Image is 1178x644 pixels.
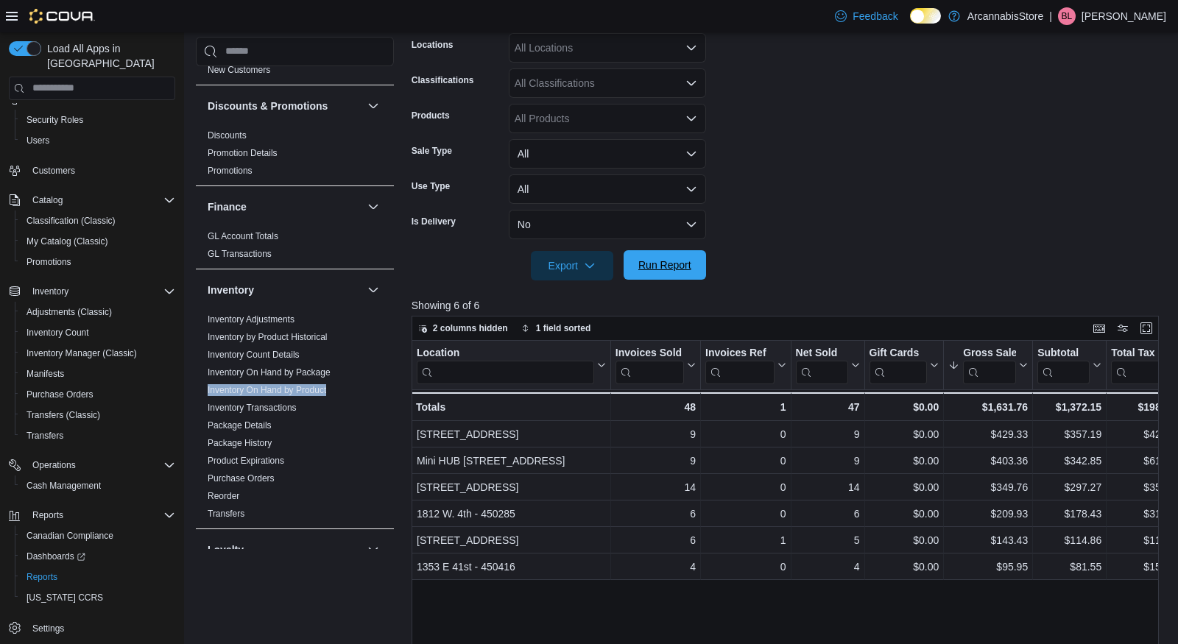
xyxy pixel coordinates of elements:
[21,568,175,586] span: Reports
[21,477,107,495] a: Cash Management
[869,558,939,576] div: $0.00
[417,346,594,383] div: Location
[1037,346,1090,360] div: Subtotal
[208,147,278,159] span: Promotion Details
[21,589,109,606] a: [US_STATE] CCRS
[208,402,297,414] span: Inventory Transactions
[795,346,859,383] button: Net Sold
[208,64,270,76] span: New Customers
[963,346,1016,360] div: Gross Sales
[412,216,456,227] label: Is Delivery
[417,425,606,443] div: [STREET_ADDRESS]
[1062,7,1073,25] span: BL
[15,587,181,608] button: [US_STATE] CCRS
[32,194,63,206] span: Catalog
[948,478,1028,496] div: $349.76
[41,41,175,71] span: Load All Apps in [GEOGRAPHIC_DATA]
[27,161,175,180] span: Customers
[208,455,284,467] span: Product Expirations
[21,406,106,424] a: Transfers (Classic)
[27,283,175,300] span: Inventory
[15,384,181,405] button: Purchase Orders
[829,1,903,31] a: Feedback
[531,251,613,280] button: Export
[616,346,684,383] div: Invoices Sold
[948,558,1028,576] div: $95.95
[21,132,175,149] span: Users
[795,478,859,496] div: 14
[364,541,382,559] button: Loyalty
[21,111,175,129] span: Security Roles
[616,505,696,523] div: 6
[21,303,118,321] a: Adjustments (Classic)
[208,130,247,141] span: Discounts
[208,473,275,484] span: Purchase Orders
[869,398,939,416] div: $0.00
[1037,531,1101,549] div: $114.86
[208,165,253,177] span: Promotions
[417,346,594,360] div: Location
[536,322,591,334] span: 1 field sorted
[416,398,606,416] div: Totals
[208,542,244,557] h3: Loyalty
[869,425,939,443] div: $0.00
[32,623,64,634] span: Settings
[509,210,706,239] button: No
[948,398,1028,416] div: $1,631.76
[15,231,181,252] button: My Catalog (Classic)
[853,9,897,24] span: Feedback
[208,367,331,378] a: Inventory On Hand by Package
[795,452,859,470] div: 9
[15,343,181,364] button: Inventory Manager (Classic)
[21,365,175,383] span: Manifests
[32,286,68,297] span: Inventory
[21,548,91,565] a: Dashboards
[208,403,297,413] a: Inventory Transactions
[948,346,1028,383] button: Gross Sales
[27,191,175,209] span: Catalog
[1111,531,1175,549] div: $11.96
[21,324,95,342] a: Inventory Count
[21,386,175,403] span: Purchase Orders
[208,473,275,484] a: Purchase Orders
[412,180,450,192] label: Use Type
[705,398,786,416] div: 1
[417,346,606,383] button: Location
[21,365,70,383] a: Manifests
[364,198,382,216] button: Finance
[705,346,774,360] div: Invoices Ref
[1037,505,1101,523] div: $178.43
[616,398,696,416] div: 48
[540,251,604,280] span: Export
[21,132,55,149] a: Users
[616,452,696,470] div: 9
[1111,425,1175,443] div: $42.87
[27,368,64,380] span: Manifests
[869,452,939,470] div: $0.00
[417,558,606,576] div: 1353 E 41st - 450416
[1037,478,1101,496] div: $297.27
[412,74,474,86] label: Classifications
[869,346,927,360] div: Gift Cards
[417,531,606,549] div: [STREET_ADDRESS]
[196,311,394,528] div: Inventory
[208,283,254,297] h3: Inventory
[1111,398,1175,416] div: $198.40
[15,110,181,130] button: Security Roles
[15,364,181,384] button: Manifests
[1114,319,1132,337] button: Display options
[1111,478,1175,496] div: $35.67
[21,111,89,129] a: Security Roles
[1082,7,1166,25] p: [PERSON_NAME]
[208,199,247,214] h3: Finance
[509,139,706,169] button: All
[21,548,175,565] span: Dashboards
[208,249,272,259] a: GL Transactions
[869,346,939,383] button: Gift Cards
[29,9,95,24] img: Cova
[616,425,696,443] div: 9
[638,258,691,272] span: Run Report
[3,455,181,475] button: Operations
[795,346,847,360] div: Net Sold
